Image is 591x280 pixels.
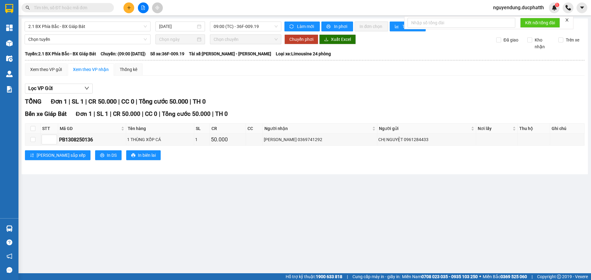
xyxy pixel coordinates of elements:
img: warehouse-icon [6,71,13,77]
span: printer [326,24,332,29]
button: syncLàm mới [284,22,320,31]
button: aim [152,2,163,13]
button: bar-chartThống kê [390,22,426,31]
span: file-add [141,6,145,10]
span: | [142,110,143,117]
input: Nhập số tổng đài [408,18,515,28]
img: dashboard-icon [6,25,13,31]
span: | [136,98,137,105]
span: Đơn 1 [76,110,92,117]
span: CR 50.000 [88,98,117,105]
div: Xem theo VP nhận [73,66,109,73]
span: printer [131,153,135,158]
div: CHỊ NGUYỆT 0961284433 [378,136,475,143]
span: Kết nối tổng đài [525,19,555,26]
strong: 0369 525 060 [501,274,527,279]
span: | [212,110,214,117]
span: Tổng cước 50.000 [139,98,188,105]
th: CC [246,124,263,134]
span: Loại xe: Limousine 24 phòng [276,50,331,57]
span: Lọc VP Gửi [28,85,53,92]
span: Miền Nam [402,273,478,280]
span: Tổng cước 50.000 [162,110,211,117]
button: printerIn phơi [321,22,353,31]
button: plus [123,2,134,13]
b: Tuyến: 2.1 BX Phía Bắc - BX Giáp Bát [25,51,96,56]
div: 1 THÙNG XỐP CÁ [127,136,193,143]
div: [PERSON_NAME] 0369741292 [264,136,376,143]
th: SL [194,124,210,134]
th: STT [41,124,58,134]
span: In phơi [334,23,348,30]
span: Hỗ trợ kỹ thuật: [286,273,342,280]
span: 1 [556,3,558,7]
span: printer [100,153,104,158]
button: caret-down [577,2,587,13]
span: | [190,98,191,105]
span: SL 1 [72,98,84,105]
span: copyright [557,274,561,279]
span: Cung cấp máy in - giấy in: [352,273,400,280]
span: Tài xế: [PERSON_NAME] - [PERSON_NAME] [189,50,271,57]
strong: 0708 023 035 - 0935 103 250 [421,274,478,279]
img: icon-new-feature [552,5,557,10]
span: Người gửi [379,125,470,132]
button: downloadXuất Excel [319,34,356,44]
span: Đơn 1 [51,98,67,105]
span: In biên lai [138,152,156,159]
span: notification [6,253,12,259]
span: down [84,86,89,91]
span: question-circle [6,239,12,245]
button: file-add [138,2,149,13]
span: Miền Bắc [483,273,527,280]
span: message [6,267,12,273]
input: Tìm tên, số ĐT hoặc mã đơn [34,4,107,11]
span: | [110,110,111,117]
span: Chọn chuyến [214,35,278,44]
input: 13/08/2025 [159,23,196,30]
span: Chọn tuyến [28,35,147,44]
img: warehouse-icon [6,40,13,46]
div: Thống kê [120,66,137,73]
span: 2.1 BX Phía Bắc - BX Giáp Bát [28,22,147,31]
strong: 1900 633 818 [316,274,342,279]
img: phone-icon [565,5,571,10]
span: Bến xe Giáp Bát [25,110,66,117]
span: Trên xe [563,37,582,43]
span: Người nhận [264,125,371,132]
span: Mã GD [60,125,120,132]
span: Nơi lấy [478,125,511,132]
input: Chọn ngày [159,36,196,43]
div: Xem theo VP gửi [30,66,62,73]
span: aim [155,6,159,10]
th: Ghi chú [550,124,584,134]
button: Kết nối tổng đài [520,18,560,28]
span: Đã giao [501,37,521,43]
div: PB1308250136 [59,136,125,144]
span: TH 0 [215,110,228,117]
span: CR 50.000 [113,110,140,117]
div: 1 [195,136,209,143]
span: plus [127,6,131,10]
span: | [69,98,70,105]
div: 50.000 [211,135,245,144]
span: Xuất Excel [331,36,351,43]
span: 09:00 (TC) - 36F-009.19 [214,22,278,31]
span: SL 1 [97,110,108,117]
button: In đơn chọn [355,22,388,31]
th: Tên hàng [126,124,194,134]
span: close [565,18,569,22]
span: | [85,98,87,105]
span: | [532,273,533,280]
span: download [324,37,328,42]
img: logo-vxr [5,4,13,13]
span: | [94,110,95,117]
span: search [26,6,30,10]
button: printerIn DS [95,150,122,160]
img: solution-icon [6,86,13,93]
span: TH 0 [193,98,206,105]
span: In DS [107,152,117,159]
button: printerIn biên lai [126,150,161,160]
span: ⚪️ [479,275,481,278]
span: Số xe: 36F-009.19 [150,50,184,57]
